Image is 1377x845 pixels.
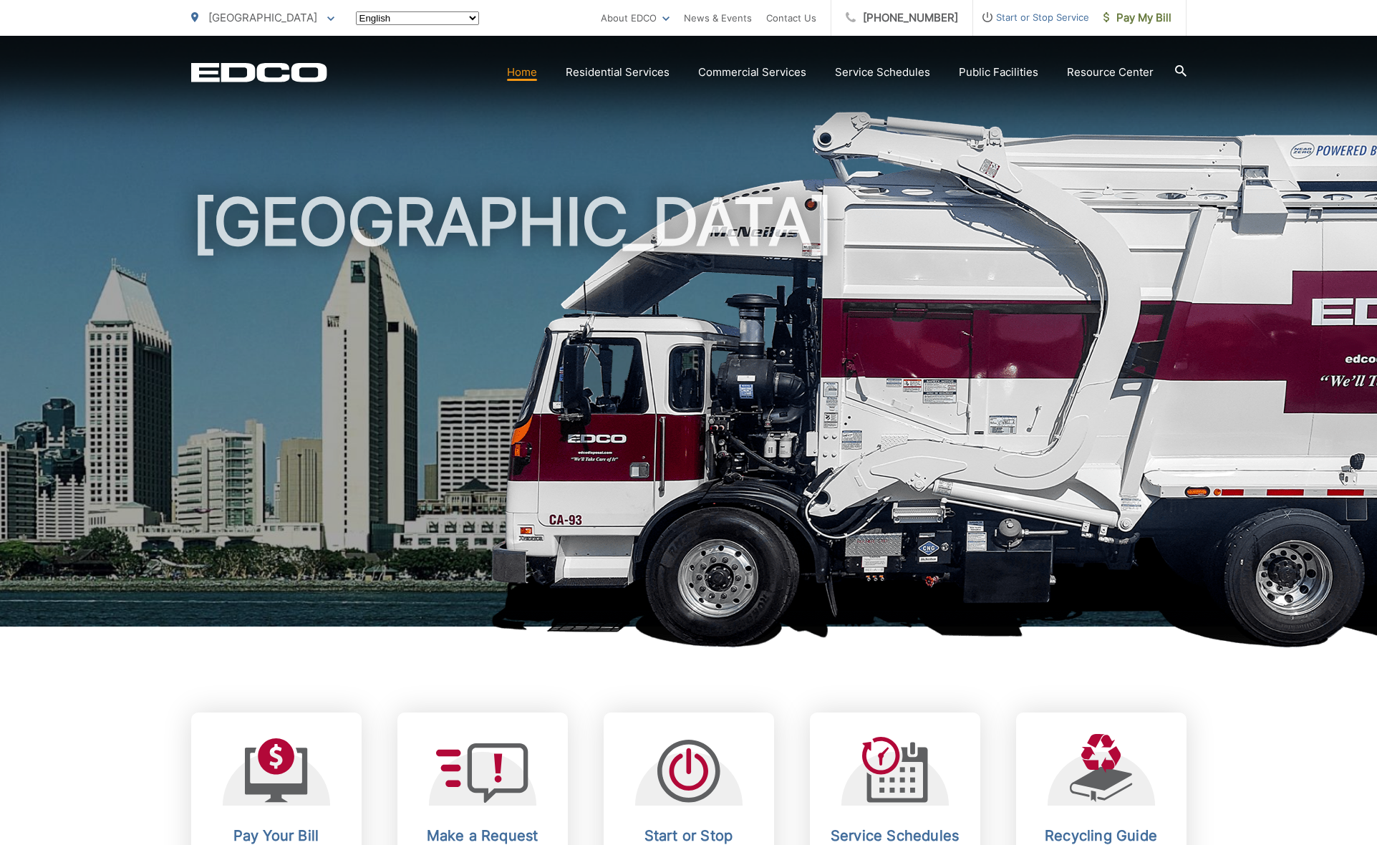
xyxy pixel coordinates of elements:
h2: Service Schedules [824,827,966,844]
h2: Make a Request [412,827,554,844]
h2: Pay Your Bill [206,827,347,844]
a: Home [507,64,537,81]
a: About EDCO [601,9,670,26]
a: Public Facilities [959,64,1038,81]
span: Pay My Bill [1103,9,1171,26]
h1: [GEOGRAPHIC_DATA] [191,186,1187,639]
a: Service Schedules [835,64,930,81]
h2: Recycling Guide [1030,827,1172,844]
a: News & Events [684,9,752,26]
a: Contact Us [766,9,816,26]
select: Select a language [356,11,479,25]
a: Commercial Services [698,64,806,81]
a: EDCD logo. Return to the homepage. [191,62,327,82]
span: [GEOGRAPHIC_DATA] [208,11,317,24]
a: Residential Services [566,64,670,81]
a: Resource Center [1067,64,1154,81]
